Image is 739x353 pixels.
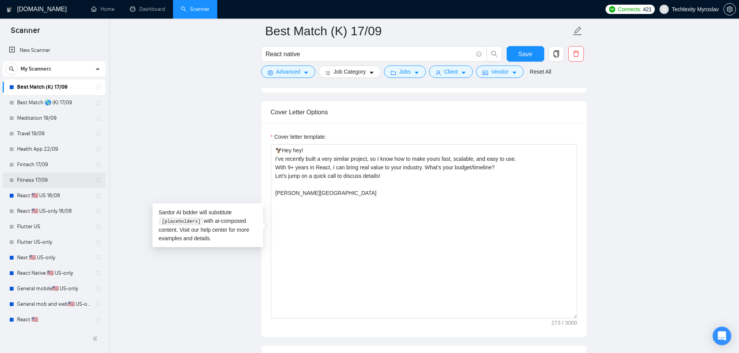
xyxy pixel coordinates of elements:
span: Connects: [618,5,641,14]
span: 421 [643,5,651,14]
span: Save [518,49,532,59]
span: caret-down [461,70,466,76]
a: React 🇺🇸 US-only 18/08 [17,203,91,219]
span: caret-down [512,70,517,76]
span: holder [95,100,102,106]
img: upwork-logo.png [609,6,615,12]
span: holder [95,270,102,276]
span: holder [95,255,102,261]
a: dashboardDashboard [130,6,165,12]
button: copy [549,46,564,62]
img: logo [7,3,12,16]
div: Cover Letter Options [271,101,577,123]
span: Client [444,67,458,76]
a: Next 🇺🇸 US-only [17,250,91,265]
a: homeHome [91,6,114,12]
span: holder [95,317,102,323]
span: holder [95,193,102,199]
a: Health App 22/09 [17,141,91,157]
a: setting [723,6,736,12]
span: holder [95,162,102,168]
span: caret-down [369,70,374,76]
button: search [5,63,18,75]
button: Save [507,46,544,62]
a: Meditation 19/09 [17,110,91,126]
code: [placeholders] [159,218,202,226]
span: holder [95,224,102,230]
button: userClientcaret-down [429,65,473,78]
a: Fintech 17/09 [17,157,91,172]
a: Flutter US [17,219,91,234]
button: folderJobscaret-down [384,65,426,78]
input: Scanner name... [265,21,571,41]
a: Flutter US-only [17,234,91,250]
a: General mobile🇺🇸 US-only [17,281,91,296]
span: holder [95,131,102,137]
a: New Scanner [9,43,99,58]
span: holder [95,177,102,183]
a: Best Match 🌎 (K) 17/09 [17,95,91,110]
button: delete [568,46,584,62]
span: search [487,50,502,57]
a: searchScanner [181,6,209,12]
button: idcardVendorcaret-down [476,65,523,78]
span: caret-down [303,70,309,76]
span: Advanced [276,67,300,76]
a: Best Match (K) 17/09 [17,79,91,95]
button: search [486,46,502,62]
a: Fitness 17/09 [17,172,91,188]
span: Jobs [399,67,411,76]
li: New Scanner [3,43,106,58]
span: double-left [92,335,100,343]
span: My Scanners [21,61,51,77]
span: copy [549,50,564,57]
span: search [6,66,17,72]
button: setting [723,3,736,15]
label: Cover letter template: [271,133,326,141]
span: caret-down [414,70,419,76]
span: delete [569,50,583,57]
a: Reset All [530,67,551,76]
textarea: Cover letter template: [271,144,577,319]
button: settingAdvancedcaret-down [261,65,315,78]
span: holder [95,208,102,214]
button: barsJob Categorycaret-down [318,65,381,78]
span: info-circle [476,52,481,57]
span: bars [325,70,331,76]
a: React 🇺🇸 [17,312,91,327]
span: user [661,7,667,12]
a: React 🇺🇸 US 18/08 [17,188,91,203]
a: help center [201,227,227,233]
span: user [436,70,441,76]
span: holder [95,146,102,152]
span: holder [95,286,102,292]
span: edit [573,26,583,36]
span: setting [268,70,273,76]
span: Job Category [334,67,366,76]
input: Search Freelance Jobs... [266,49,473,59]
span: Scanner [5,25,46,41]
span: Vendor [491,67,508,76]
span: holder [95,84,102,90]
div: Sardor AI bidder will substitute with ai-composed content. Visit our for more examples and details. [152,203,263,247]
span: holder [95,239,102,245]
div: Open Intercom Messenger [713,327,731,345]
a: General mob and web🇺🇸 US-only - to be done [17,296,91,312]
span: holder [95,115,102,121]
span: folder [391,70,396,76]
a: React Native 🇺🇸 US-only [17,265,91,281]
span: holder [95,301,102,307]
a: Travel 19/09 [17,126,91,141]
span: idcard [483,70,488,76]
